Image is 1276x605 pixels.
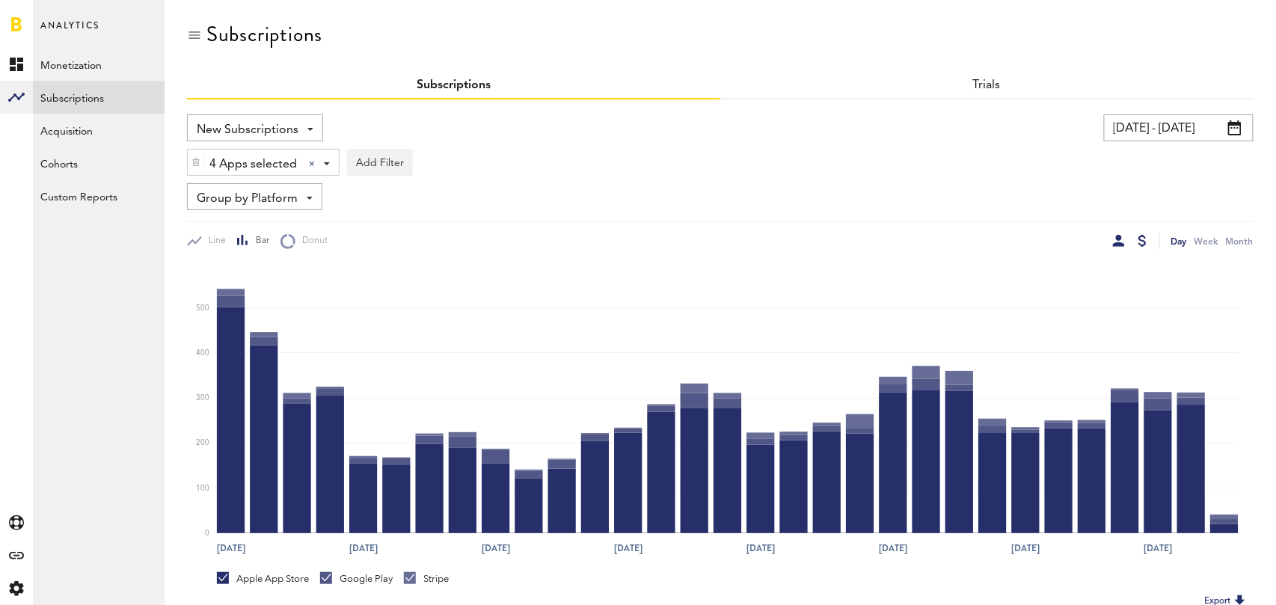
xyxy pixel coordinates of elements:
[33,48,165,81] a: Monetization
[1194,233,1218,249] div: Week
[196,304,209,312] text: 500
[197,186,298,212] span: Group by Platform
[31,10,85,24] span: Support
[1226,233,1254,249] div: Month
[1011,542,1040,556] text: [DATE]
[1171,233,1187,249] div: Day
[188,150,204,175] div: Delete
[40,16,99,48] span: Analytics
[33,147,165,179] a: Cohorts
[295,235,328,248] span: Donut
[309,161,315,167] div: Clear
[196,395,209,402] text: 300
[209,152,297,177] span: 4 Apps selected
[746,542,775,556] text: [DATE]
[614,542,642,556] text: [DATE]
[196,485,209,492] text: 100
[1144,542,1172,556] text: [DATE]
[973,79,1001,91] a: Trials
[196,349,209,357] text: 400
[347,149,413,176] button: Add Filter
[206,22,322,46] div: Subscriptions
[217,572,309,586] div: Apple App Store
[217,542,245,556] text: [DATE]
[879,542,907,556] text: [DATE]
[33,81,165,114] a: Subscriptions
[33,114,165,147] a: Acquisition
[33,179,165,212] a: Custom Reports
[404,572,449,586] div: Stripe
[196,440,209,447] text: 200
[349,542,378,556] text: [DATE]
[191,157,200,168] img: trash_awesome_blue.svg
[482,542,510,556] text: [DATE]
[249,235,269,248] span: Bar
[197,117,298,143] span: New Subscriptions
[417,79,491,91] a: Subscriptions
[202,235,226,248] span: Line
[205,529,209,537] text: 0
[320,572,393,586] div: Google Play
